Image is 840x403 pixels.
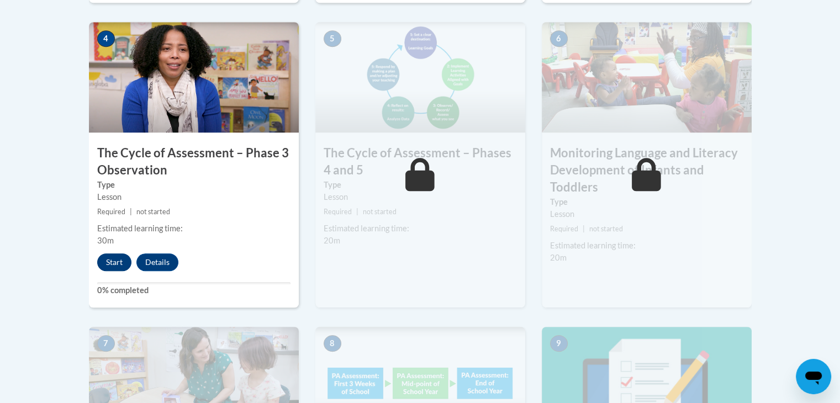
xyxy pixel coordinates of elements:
span: 4 [97,30,115,47]
span: Required [324,208,352,216]
iframe: Button to launch messaging window [796,359,831,394]
span: Required [97,208,125,216]
label: Type [97,179,290,191]
span: 30m [97,236,114,245]
div: Estimated learning time: [324,222,517,235]
span: 6 [550,30,568,47]
img: Course Image [315,22,525,132]
span: 5 [324,30,341,47]
span: | [130,208,132,216]
span: not started [136,208,170,216]
div: Lesson [324,191,517,203]
span: 20m [550,253,567,262]
span: not started [363,208,397,216]
span: | [356,208,358,216]
button: Details [136,253,178,271]
h3: The Cycle of Assessment – Phase 3 Observation [89,145,299,179]
span: | [583,225,585,233]
div: Lesson [550,208,743,220]
img: Course Image [89,22,299,132]
div: Estimated learning time: [550,240,743,252]
span: Required [550,225,578,233]
span: 7 [97,335,115,352]
label: 0% completed [97,284,290,296]
h3: Monitoring Language and Literacy Development of Infants and Toddlers [542,145,752,195]
label: Type [324,179,517,191]
h3: The Cycle of Assessment – Phases 4 and 5 [315,145,525,179]
img: Course Image [542,22,752,132]
span: 20m [324,236,340,245]
div: Lesson [97,191,290,203]
div: Estimated learning time: [97,222,290,235]
label: Type [550,196,743,208]
button: Start [97,253,131,271]
span: 8 [324,335,341,352]
span: 9 [550,335,568,352]
span: not started [589,225,623,233]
